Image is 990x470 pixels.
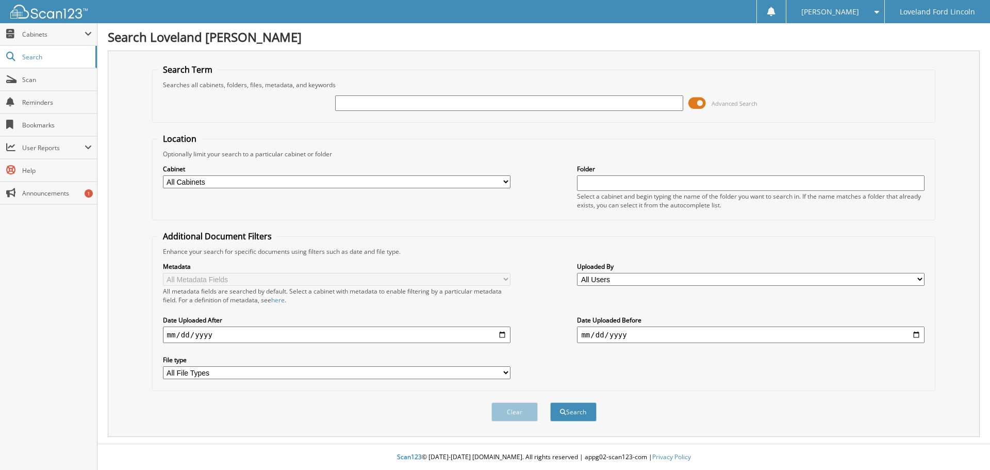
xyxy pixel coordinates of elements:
span: Loveland Ford Lincoln [900,9,975,15]
span: Advanced Search [712,100,757,107]
legend: Search Term [158,64,218,75]
input: start [163,327,510,343]
label: Date Uploaded After [163,316,510,325]
div: 1 [85,189,93,198]
label: Cabinet [163,165,510,173]
span: Scan [22,75,92,84]
div: Enhance your search for specific documents using filters such as date and file type. [158,247,930,256]
span: [PERSON_NAME] [801,9,859,15]
span: User Reports [22,143,85,152]
button: Clear [491,402,538,422]
label: Uploaded By [577,262,925,271]
div: All metadata fields are searched by default. Select a cabinet with metadata to enable filtering b... [163,287,510,304]
span: Announcements [22,189,92,198]
legend: Additional Document Filters [158,231,277,242]
div: Select a cabinet and begin typing the name of the folder you want to search in. If the name match... [577,192,925,209]
a: Privacy Policy [652,452,691,461]
label: Folder [577,165,925,173]
a: here [271,296,285,304]
div: Searches all cabinets, folders, files, metadata, and keywords [158,80,930,89]
div: Optionally limit your search to a particular cabinet or folder [158,150,930,158]
label: File type [163,355,510,364]
span: Bookmarks [22,121,92,129]
label: Metadata [163,262,510,271]
label: Date Uploaded Before [577,316,925,325]
span: Scan123 [397,452,422,461]
input: end [577,327,925,343]
span: Search [22,53,90,61]
div: © [DATE]-[DATE] [DOMAIN_NAME]. All rights reserved | appg02-scan123-com | [97,445,990,470]
button: Search [550,402,597,422]
span: Reminders [22,98,92,107]
span: Cabinets [22,30,85,39]
h1: Search Loveland [PERSON_NAME] [108,28,980,45]
img: scan123-logo-white.svg [10,5,88,19]
span: Help [22,166,92,175]
legend: Location [158,133,202,144]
